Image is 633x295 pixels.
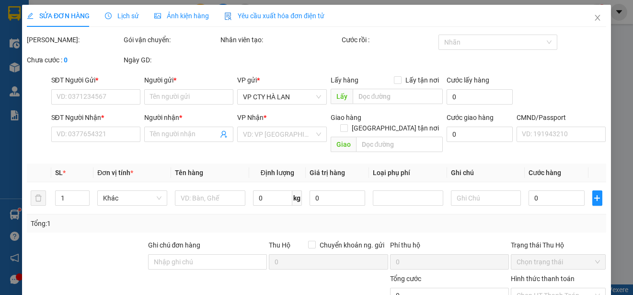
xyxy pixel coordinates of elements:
[348,123,443,133] span: [GEOGRAPHIC_DATA] tận nơi
[594,14,601,22] span: close
[451,190,521,206] input: Ghi Chú
[529,169,561,177] span: Cước hàng
[342,35,437,45] div: Cước rồi :
[144,75,233,85] div: Người gửi
[447,114,494,121] label: Cước giao hàng
[55,169,63,177] span: SL
[224,12,232,20] img: icon
[105,12,112,19] span: clock-circle
[447,76,490,84] label: Cước lấy hàng
[237,114,264,121] span: VP Nhận
[51,75,140,85] div: SĐT Người Gửi
[356,137,443,152] input: Dọc đường
[592,190,602,206] button: plus
[584,5,611,32] button: Close
[369,164,447,182] th: Loại phụ phí
[64,56,68,64] b: 0
[243,90,321,104] span: VP CTY HÀ LAN
[517,255,600,269] span: Chọn trạng thái
[31,218,245,229] div: Tổng: 1
[148,241,201,249] label: Ghi chú đơn hàng
[148,254,267,270] input: Ghi chú đơn hàng
[154,12,209,20] span: Ảnh kiện hàng
[237,75,326,85] div: VP gửi
[144,112,233,123] div: Người nhận
[447,89,513,105] input: Cước lấy hàng
[331,114,361,121] span: Giao hàng
[402,75,443,85] span: Lấy tận nơi
[447,164,525,182] th: Ghi chú
[511,240,606,250] div: Trạng thái Thu Hộ
[269,241,290,249] span: Thu Hộ
[27,12,90,20] span: SỬA ĐƠN HÀNG
[353,89,443,104] input: Dọc đường
[310,169,345,177] span: Giá trị hàng
[331,89,353,104] span: Lấy
[220,130,228,138] span: user-add
[175,169,204,177] span: Tên hàng
[103,191,161,205] span: Khác
[105,12,139,20] span: Lịch sử
[124,55,219,65] div: Ngày GD:
[511,275,575,283] label: Hình thức thanh toán
[390,275,421,283] span: Tổng cước
[27,12,34,19] span: edit
[331,76,358,84] span: Lấy hàng
[261,169,294,177] span: Định lượng
[175,190,245,206] input: VD: Bàn, Ghế
[124,35,219,45] div: Gói vận chuyển:
[316,240,388,250] span: Chuyển khoản ng. gửi
[390,240,509,254] div: Phí thu hộ
[517,112,606,123] div: CMND/Passport
[331,137,356,152] span: Giao
[220,35,340,45] div: Nhân viên tạo:
[593,194,602,202] span: plus
[31,190,46,206] button: delete
[51,112,140,123] div: SĐT Người Nhận
[97,169,133,177] span: Đơn vị tính
[154,12,161,19] span: picture
[447,127,513,142] input: Cước giao hàng
[224,12,324,20] span: Yêu cầu xuất hóa đơn điện tử
[292,190,302,206] span: kg
[27,55,122,65] div: Chưa cước :
[27,35,122,45] div: [PERSON_NAME]:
